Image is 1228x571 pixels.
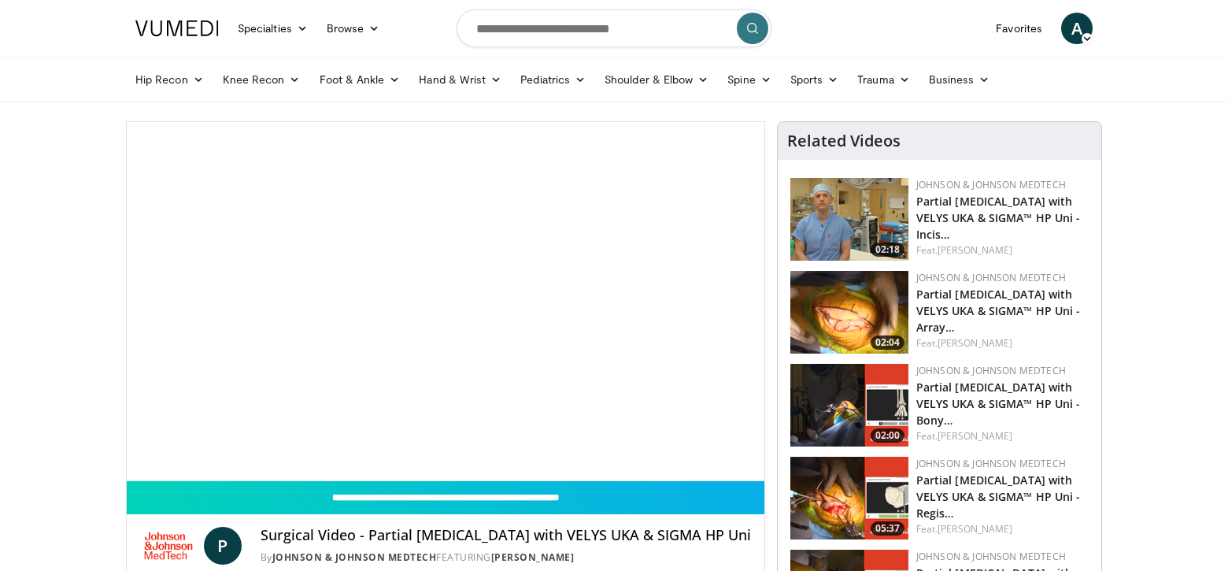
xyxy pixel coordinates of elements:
a: Pediatrics [511,64,595,95]
h4: Surgical Video - Partial [MEDICAL_DATA] with VELYS UKA & SIGMA HP Uni [261,527,752,544]
a: Spine [718,64,780,95]
div: Feat. [916,243,1089,258]
h4: Related Videos [787,132,901,150]
span: 02:00 [871,428,904,443]
a: [PERSON_NAME] [938,336,1012,350]
a: [PERSON_NAME] [938,522,1012,536]
img: de91269e-dc9f-44d3-9315-4c54a60fc0f6.png.150x105_q85_crop-smart_upscale.png [790,271,908,354]
div: Feat. [916,336,1089,350]
span: 02:04 [871,336,904,350]
a: Hand & Wrist [409,64,511,95]
input: Search topics, interventions [457,9,771,47]
img: VuMedi Logo [135,20,219,36]
a: Johnson & Johnson MedTech [916,271,1066,284]
a: 05:37 [790,457,908,539]
a: Browse [317,13,390,44]
video-js: Video Player [127,122,764,481]
a: Foot & Ankle [310,64,410,95]
a: Knee Recon [213,64,310,95]
a: Partial [MEDICAL_DATA] with VELYS UKA & SIGMA™ HP Uni - Regis… [916,473,1081,521]
a: Partial [MEDICAL_DATA] with VELYS UKA & SIGMA™ HP Uni - Array… [916,287,1081,335]
span: 02:18 [871,243,904,257]
a: Johnson & Johnson MedTech [916,364,1066,377]
a: Johnson & Johnson MedTech [916,457,1066,470]
a: Favorites [986,13,1052,44]
div: Feat. [916,522,1089,536]
a: Trauma [848,64,919,95]
a: Partial [MEDICAL_DATA] with VELYS UKA & SIGMA™ HP Uni - Bony… [916,380,1081,428]
img: 54cbb26e-ac4b-4a39-a481-95817778ae11.png.150x105_q85_crop-smart_upscale.png [790,178,908,261]
img: Johnson & Johnson MedTech [139,527,198,565]
span: 05:37 [871,521,904,536]
a: 02:04 [790,271,908,354]
a: Johnson & Johnson MedTech [916,550,1066,563]
a: A [1061,13,1093,44]
a: Hip Recon [126,64,213,95]
a: Shoulder & Elbow [595,64,718,95]
a: Johnson & Johnson MedTech [272,551,437,564]
a: P [204,527,242,565]
a: Partial [MEDICAL_DATA] with VELYS UKA & SIGMA™ HP Uni - Incis… [916,194,1081,242]
a: [PERSON_NAME] [938,243,1012,257]
a: 02:18 [790,178,908,261]
img: a774e0b8-2510-427c-a800-81b67bfb6776.png.150x105_q85_crop-smart_upscale.png [790,457,908,539]
a: [PERSON_NAME] [491,551,575,564]
a: Business [919,64,1000,95]
a: [PERSON_NAME] [938,429,1012,443]
div: By FEATURING [261,551,752,565]
a: Johnson & Johnson MedTech [916,178,1066,191]
img: 10880183-925c-4d1d-aa73-511a6d8478f5.png.150x105_q85_crop-smart_upscale.png [790,364,908,447]
a: Sports [781,64,849,95]
a: Specialties [228,13,317,44]
a: 02:00 [790,364,908,447]
div: Feat. [916,429,1089,443]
